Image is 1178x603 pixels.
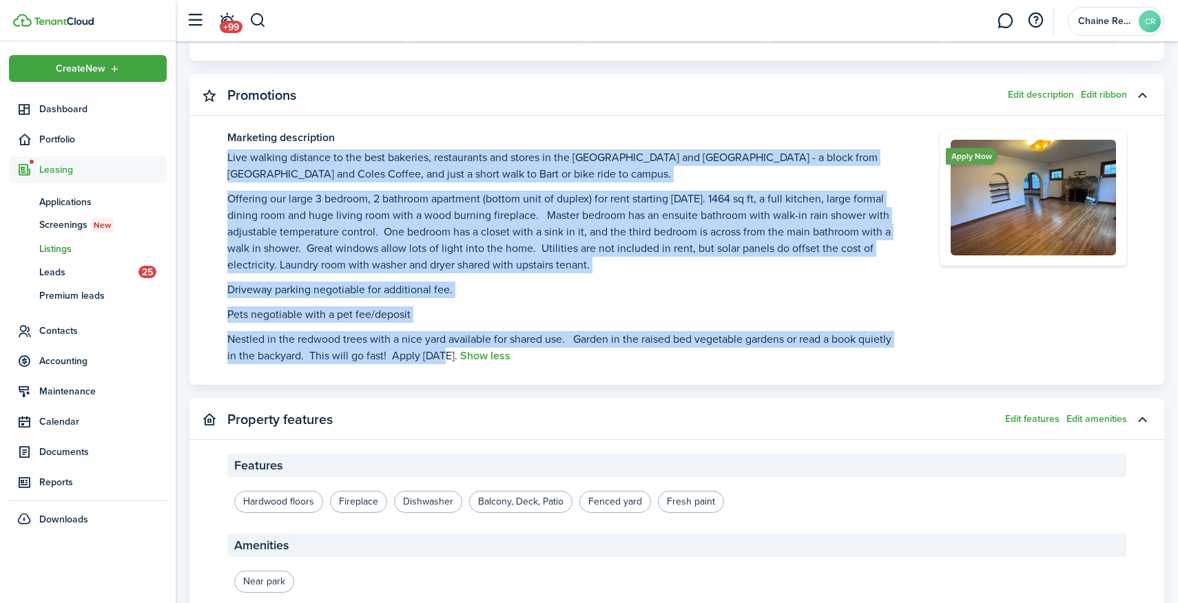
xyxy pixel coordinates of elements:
span: Dashboard [39,102,167,116]
panel-main-section-header: Features [227,454,1126,477]
span: Screenings [39,218,167,233]
a: Leads25 [9,260,167,284]
a: Premium leads [9,284,167,307]
a: Applications [9,190,167,213]
span: Amenities [234,536,289,555]
button: Edit description [1008,89,1074,100]
span: Chaine Rentals [1078,17,1133,26]
span: Downloads [39,512,88,527]
span: Premium leads [39,288,167,303]
span: 25 [138,266,156,278]
p: Live walking distance to the best bakeries, restaurants and stores in the [GEOGRAPHIC_DATA] and [... [227,149,899,182]
img: TenantCloud [34,17,94,25]
button: Show less [460,350,510,362]
button: Open menu [9,55,167,82]
panel-main-body: Toggle accordion [189,129,1164,385]
button: Open sidebar [182,8,208,34]
span: Calendar [39,414,167,429]
p: Offering our large 3 bedroom, 2 bathroom apartment (bottom unit of duplex) for rent starting [DAT... [227,191,899,273]
span: New [94,219,111,231]
span: Listings [39,242,167,256]
span: Portfolio [39,132,167,147]
a: Reports [9,469,167,496]
button: Search [249,9,267,32]
p: Pets negotiable with a pet fee/deposit [227,306,899,323]
button: Edit ribbon [1081,89,1127,100]
span: Create New [56,64,105,74]
a: Dashboard [9,96,167,123]
panel-main-title: Property features [227,412,333,427]
span: Documents [39,445,167,459]
span: Contacts [39,324,167,338]
p: Nestled in the redwood trees with a nice yard available for shared use. Garden in the raised bed ... [227,331,899,364]
panel-main-title: Marketing description [227,129,899,146]
button: Open resource center [1024,9,1047,32]
a: Notifications [214,3,240,39]
span: Leasing [39,162,167,177]
button: Toggle accordion [1130,83,1154,107]
a: ScreeningsNew [9,213,167,237]
img: TenantCloud [13,14,32,27]
avatar-text: CR [1139,10,1161,32]
ribbon: Apply Now [946,148,998,165]
panel-main-title: Promotions [227,87,296,103]
button: Toggle accordion [1130,408,1154,431]
span: Maintenance [39,384,167,399]
span: Applications [39,195,167,209]
a: Listings [9,237,167,260]
span: Leads [39,265,138,279]
span: Accounting [39,354,167,368]
img: Listing avatar [951,140,1116,255]
p: Driveway parking negotiable for additional fee. [227,282,899,298]
span: Reports [39,475,167,489]
span: +99 [220,21,242,33]
button: Edit features [1005,414,1060,425]
a: Messaging [992,3,1018,39]
button: Edit amenities [1066,414,1127,425]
